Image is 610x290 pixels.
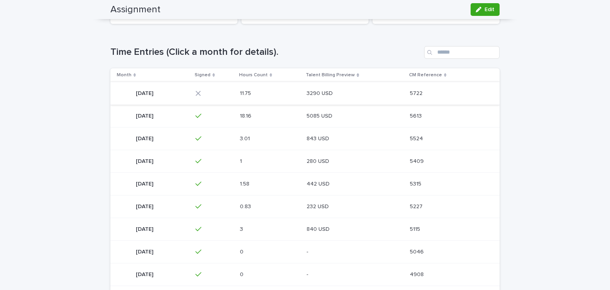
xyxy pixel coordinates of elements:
tr: [DATE][DATE] 11 280 USD280 USD 54095409 [110,150,500,172]
p: 0 [240,247,245,255]
p: 5315 [410,179,423,188]
h2: Assignment [110,4,160,15]
p: 5227 [410,202,424,210]
tr: [DATE][DATE] 00 -- 50465046 [110,240,500,263]
p: 442 USD [307,179,331,188]
p: Month [117,71,131,79]
tr: [DATE][DATE] 11.7511.75 3290 USD3290 USD 57225722 [110,82,500,104]
p: [DATE] [136,179,155,188]
p: 18.16 [240,111,253,120]
tr: [DATE][DATE] 33 840 USD840 USD 51155115 [110,218,500,240]
p: - [307,270,310,278]
p: - [307,247,310,255]
tr: [DATE][DATE] 0.830.83 232 USD232 USD 52275227 [110,195,500,218]
span: Edit [485,7,494,12]
p: 5722 [410,89,424,97]
p: 280 USD [307,157,331,165]
p: 0.83 [240,202,253,210]
tr: [DATE][DATE] 1.581.58 442 USD442 USD 53155315 [110,172,500,195]
p: 0 [240,270,245,278]
p: 5085 USD [307,111,334,120]
p: [DATE] [136,224,155,233]
p: [DATE] [136,134,155,142]
tr: [DATE][DATE] 00 -- 49084908 [110,263,500,286]
p: 1 [240,157,243,165]
p: 3.01 [240,134,251,142]
p: Signed [195,71,210,79]
p: 5613 [410,111,423,120]
p: Hours Count [239,71,268,79]
p: 4908 [410,270,425,278]
p: [DATE] [136,111,155,120]
p: 3 [240,224,245,233]
p: 232 USD [307,202,330,210]
p: 840 USD [307,224,331,233]
p: 843 USD [307,134,331,142]
p: 11.75 [240,89,253,97]
p: [DATE] [136,247,155,255]
p: 5409 [410,157,425,165]
p: [DATE] [136,157,155,165]
p: 5046 [410,247,425,255]
tr: [DATE][DATE] 18.1618.16 5085 USD5085 USD 56135613 [110,104,500,127]
button: Edit [471,3,500,16]
input: Search [424,46,500,59]
p: [DATE] [136,202,155,210]
p: 3290 USD [307,89,334,97]
tr: [DATE][DATE] 3.013.01 843 USD843 USD 55245524 [110,127,500,150]
p: 5524 [410,134,425,142]
p: [DATE] [136,89,155,97]
h1: Time Entries (Click a month for details). [110,46,421,58]
p: 5115 [410,224,422,233]
p: 1.58 [240,179,251,188]
p: [DATE] [136,270,155,278]
p: Talent Billing Preview [306,71,355,79]
p: CM Reference [409,71,442,79]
